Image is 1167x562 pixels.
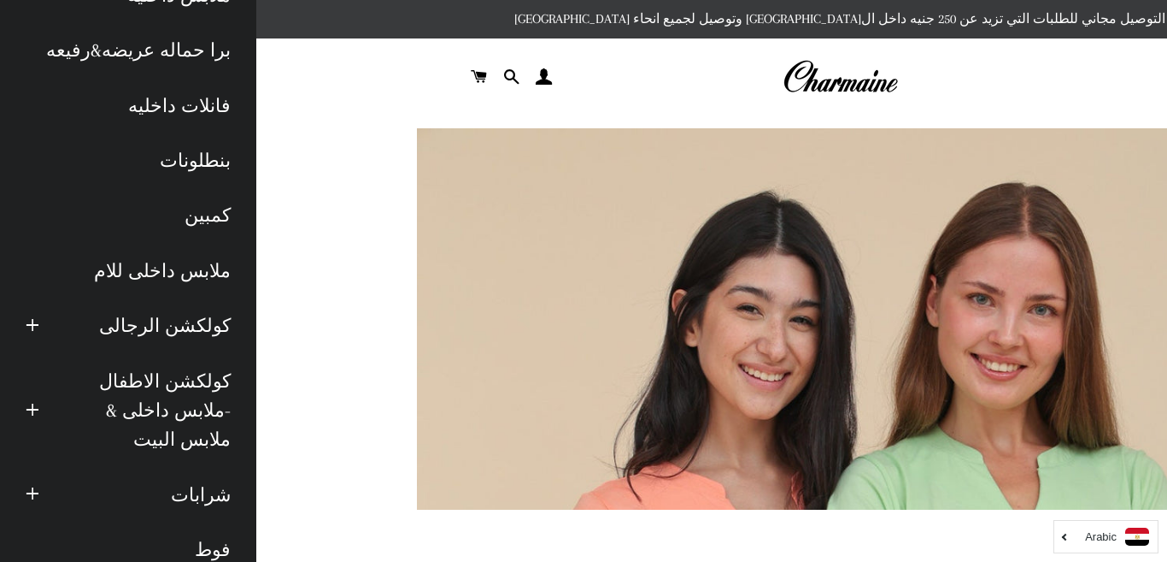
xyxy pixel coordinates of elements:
[13,244,243,299] a: ملابس داخلى للام
[1063,528,1149,546] a: Arabic
[13,133,243,188] a: بنطلونات
[52,354,243,468] a: كولكشن الاطفال -ملابس داخلى & ملابس البيت
[13,79,243,133] a: فانلات داخليه
[783,58,898,96] img: Charmaine Egypt
[52,299,243,353] a: كولكشن الرجالى
[52,468,243,523] a: شرابات
[13,188,243,243] a: كمبين
[1085,531,1117,542] i: Arabic
[13,23,243,78] a: برا حماله عريضه&رفيعه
